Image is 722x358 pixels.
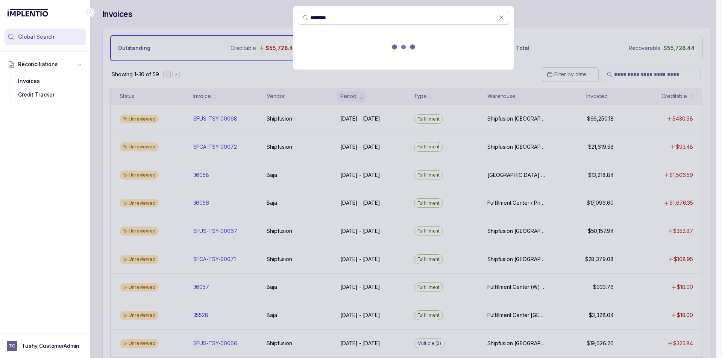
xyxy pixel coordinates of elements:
div: Reconciliations [5,73,86,103]
button: Reconciliations [5,56,86,73]
div: Credit Tracker [11,88,80,101]
span: Reconciliations [18,60,58,68]
button: User initialsTushy CustomerAdmin [7,341,83,351]
div: Collapse Icon [86,8,95,17]
div: Invoices [11,74,80,88]
span: Global Search [18,33,55,41]
span: User initials [7,341,17,351]
p: Tushy CustomerAdmin [22,342,79,350]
